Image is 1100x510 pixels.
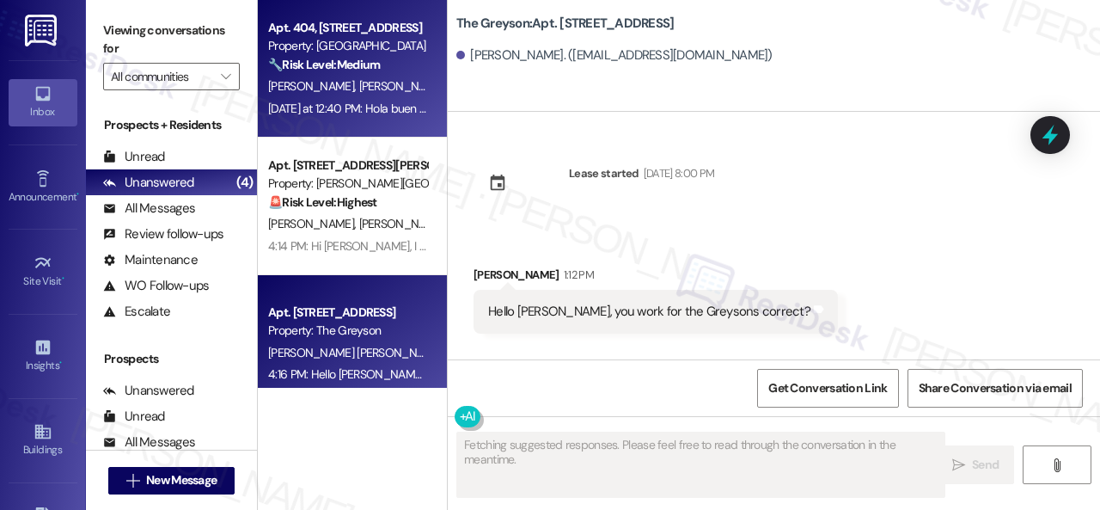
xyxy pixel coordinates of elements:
[103,303,170,321] div: Escalate
[457,433,944,497] textarea: Fetching suggested responses. Please feel free to read through the conversation in the meantime.
[569,164,639,182] div: Lease started
[268,175,427,193] div: Property: [PERSON_NAME][GEOGRAPHIC_DATA]
[456,15,674,33] b: The Greyson: Apt. [STREET_ADDRESS]
[268,78,359,94] span: [PERSON_NAME]
[952,458,965,472] i: 
[103,277,209,295] div: WO Follow-ups
[103,148,165,166] div: Unread
[919,379,1072,397] span: Share Conversation via email
[103,200,195,218] div: All Messages
[86,350,257,368] div: Prospects
[9,417,77,464] a: Buildings
[9,249,77,295] a: Site Visit •
[108,467,235,495] button: New Message
[76,188,79,200] span: •
[146,471,217,489] span: New Message
[59,357,62,369] span: •
[268,345,443,360] span: [PERSON_NAME] [PERSON_NAME]
[25,15,60,46] img: ResiDesk Logo
[907,369,1083,408] button: Share Conversation via email
[232,169,257,196] div: (4)
[86,116,257,134] div: Prospects + Residents
[268,101,585,116] div: [DATE] at 12:40 PM: Hola buen día. Ok está bien muchas gracias
[757,369,898,408] button: Get Conversation Link
[103,382,194,400] div: Unanswered
[103,174,194,192] div: Unanswered
[103,433,195,452] div: All Messages
[111,63,212,90] input: All communities
[972,456,999,474] span: Send
[268,57,380,72] strong: 🔧 Risk Level: Medium
[103,251,198,269] div: Maintenance
[937,445,1014,484] button: Send
[126,474,139,488] i: 
[359,78,445,94] span: [PERSON_NAME]
[268,304,427,322] div: Apt. [STREET_ADDRESS]
[103,225,223,243] div: Review follow-ups
[268,37,427,55] div: Property: [GEOGRAPHIC_DATA]
[268,216,359,231] span: [PERSON_NAME]
[268,19,427,37] div: Apt. 404, [STREET_ADDRESS]
[268,194,377,210] strong: 🚨 Risk Level: Highest
[639,164,715,182] div: [DATE] 8:00 PM
[9,79,77,126] a: Inbox
[221,70,230,83] i: 
[103,408,165,426] div: Unread
[456,46,773,65] div: [PERSON_NAME]. ([EMAIL_ADDRESS][DOMAIN_NAME])
[359,216,445,231] span: [PERSON_NAME]
[488,303,810,321] div: Hello [PERSON_NAME], you work for the Greysons correct?
[559,266,594,284] div: 1:12 PM
[103,17,240,63] label: Viewing conversations for
[62,273,64,285] span: •
[268,157,427,175] div: Apt. [STREET_ADDRESS][PERSON_NAME]
[768,379,887,397] span: Get Conversation Link
[9,333,77,379] a: Insights •
[1050,458,1063,472] i: 
[474,266,838,290] div: [PERSON_NAME]
[268,322,427,340] div: Property: The Greyson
